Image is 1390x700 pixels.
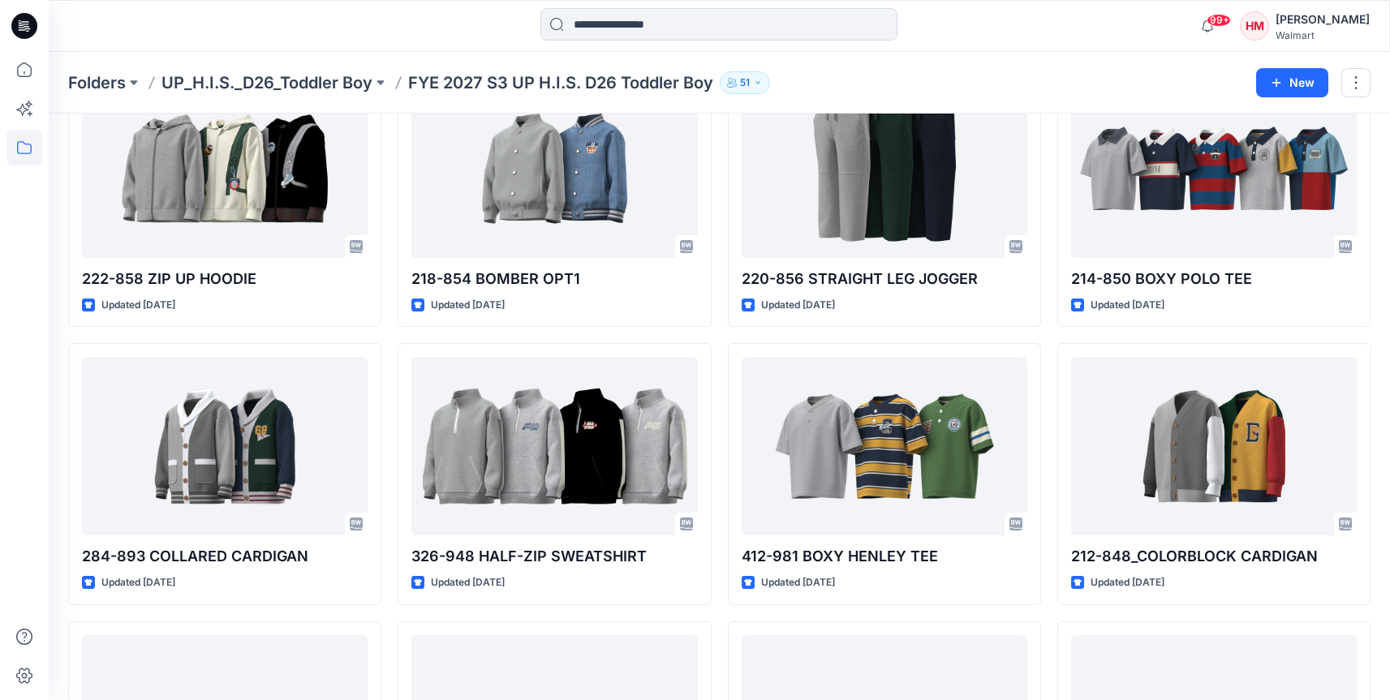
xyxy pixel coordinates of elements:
p: Updated [DATE] [431,297,505,314]
a: 222-858 ZIP UP HOODIE [82,79,368,258]
div: HM [1240,11,1269,41]
p: Updated [DATE] [431,574,505,591]
p: FYE 2027 S3 UP H.I.S. D26 Toddler Boy [408,71,713,94]
p: 51 [740,74,750,92]
p: 220-856 STRAIGHT LEG JOGGER [742,268,1027,290]
p: Updated [DATE] [761,297,835,314]
p: Updated [DATE] [1091,297,1164,314]
p: 222-858 ZIP UP HOODIE [82,268,368,290]
a: 212-848_COLORBLOCK CARDIGAN [1071,357,1357,535]
p: 412-981 BOXY HENLEY TEE [742,545,1027,568]
p: Updated [DATE] [1091,574,1164,591]
p: Updated [DATE] [101,574,175,591]
a: 412-981 BOXY HENLEY TEE [742,357,1027,535]
button: New [1256,68,1328,97]
p: 212-848_COLORBLOCK CARDIGAN [1071,545,1357,568]
a: 214-850 BOXY POLO TEE [1071,79,1357,258]
p: 214-850 BOXY POLO TEE [1071,268,1357,290]
a: 218-854 BOMBER OPT1 [411,79,697,258]
a: 284-893 COLLARED CARDIGAN [82,357,368,535]
p: 284-893 COLLARED CARDIGAN [82,545,368,568]
a: Folders [68,71,126,94]
a: UP_H.I.S._D26_Toddler Boy [161,71,372,94]
button: 51 [720,71,770,94]
a: 326-948 HALF-ZIP SWEATSHIRT [411,357,697,535]
span: 99+ [1207,14,1231,27]
p: Updated [DATE] [101,297,175,314]
p: Updated [DATE] [761,574,835,591]
div: Walmart [1276,29,1370,41]
a: 220-856 STRAIGHT LEG JOGGER [742,79,1027,258]
p: 326-948 HALF-ZIP SWEATSHIRT [411,545,697,568]
div: [PERSON_NAME] [1276,10,1370,29]
p: 218-854 BOMBER OPT1 [411,268,697,290]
